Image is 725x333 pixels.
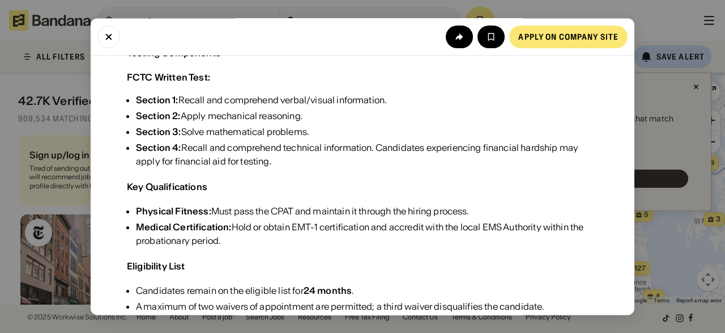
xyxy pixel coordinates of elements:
div: Section 2: [136,110,181,121]
div: Section 4: [136,142,181,153]
div: Section 1: [136,94,178,106]
div: Recall and comprehend technical information. Candidates experiencing financial hardship may apply... [136,141,598,168]
div: Apply on company site [518,32,619,40]
div: Solve mathematical problems. [136,125,598,138]
div: Hold or obtain EMT-1 certification and accredit with the local EMS Authority within the probation... [136,220,598,247]
div: Medical Certification: [136,221,232,233]
div: Section 3: [136,126,181,137]
div: Key Qualifications [127,181,207,192]
div: Recall and comprehend verbal/visual information. [136,93,598,107]
div: A maximum of two waivers of appointment are permitted; a third waiver disqualifies the candidate. [136,300,544,313]
div: FCTC Written Test: [127,71,210,83]
button: Close [97,25,120,48]
div: Eligibility List [127,260,185,272]
div: Candidates remain on the eligible list for . [136,284,544,297]
div: 24 months [304,285,352,296]
div: Must pass the CPAT and maintain it through the hiring process. [136,204,598,218]
div: Apply mechanical reasoning. [136,109,598,123]
div: Physical Fitness: [136,205,211,217]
